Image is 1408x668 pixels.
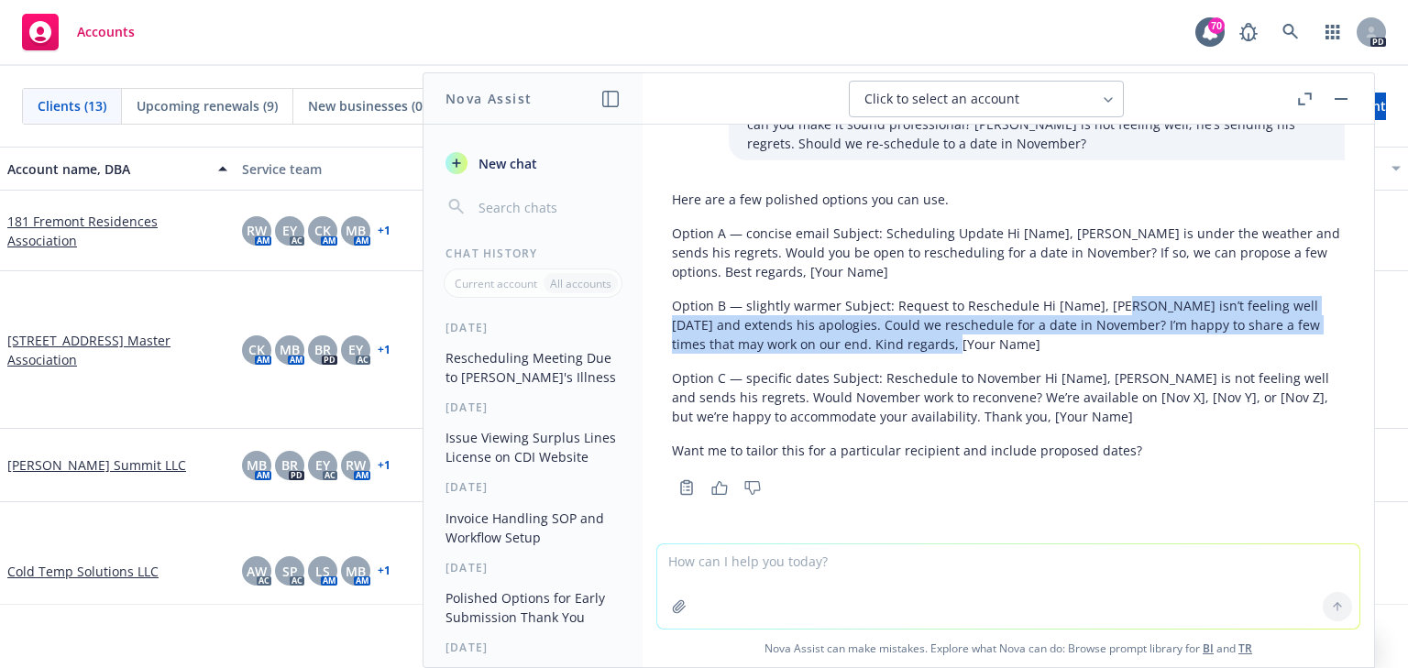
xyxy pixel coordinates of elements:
[678,479,695,496] svg: Copy to clipboard
[650,630,1367,667] span: Nova Assist can make mistakes. Explore what Nova can do: Browse prompt library for and
[38,96,106,115] span: Clients (13)
[7,331,227,369] a: [STREET_ADDRESS] Master Association
[550,276,611,291] p: All accounts
[672,224,1345,281] p: Option A — concise email Subject: Scheduling Update Hi [Name], [PERSON_NAME] is under the weather...
[438,343,628,392] button: Rescheduling Meeting Due to [PERSON_NAME]'s Illness
[672,190,1345,209] p: Here are a few polished options you can use.
[1230,14,1267,50] a: Report a Bug
[315,455,330,475] span: EY
[378,225,390,236] a: + 1
[1314,14,1351,50] a: Switch app
[308,96,426,115] span: New businesses (0)
[378,565,390,576] a: + 1
[1238,641,1252,656] a: TR
[77,25,135,39] span: Accounts
[346,221,366,240] span: MB
[475,194,621,220] input: Search chats
[747,115,1326,153] p: can you make it sound professional? [PERSON_NAME] is not feeling well; he’s sending his regrets. ...
[672,441,1345,460] p: Want me to tailor this for a particular recipient and include proposed dates?
[438,147,628,180] button: New chat
[15,6,142,58] a: Accounts
[475,154,537,173] span: New chat
[738,475,767,500] button: Thumbs down
[280,340,300,359] span: MB
[672,368,1345,426] p: Option C — specific dates Subject: Reschedule to November Hi [Name], [PERSON_NAME] is not feeling...
[346,562,366,581] span: MB
[438,583,628,632] button: Polished Options for Early Submission Thank You
[864,90,1019,108] span: Click to select an account
[423,320,643,335] div: [DATE]
[348,340,363,359] span: EY
[7,159,207,179] div: Account name, DBA
[378,345,390,356] a: + 1
[423,640,643,655] div: [DATE]
[247,221,267,240] span: RW
[282,562,298,581] span: SP
[423,560,643,575] div: [DATE]
[1208,17,1225,34] div: 70
[445,89,532,108] h1: Nova Assist
[1272,14,1309,50] a: Search
[282,221,297,240] span: EY
[438,503,628,553] button: Invoice Handling SOP and Workflow Setup
[235,147,469,191] button: Service team
[346,455,366,475] span: RW
[247,455,267,475] span: MB
[314,221,331,240] span: CK
[423,479,643,495] div: [DATE]
[7,455,186,475] a: [PERSON_NAME] Summit LLC
[248,340,265,359] span: CK
[314,340,331,359] span: BR
[247,562,267,581] span: AW
[423,400,643,415] div: [DATE]
[242,159,462,179] div: Service team
[672,296,1345,354] p: Option B — slightly warmer Subject: Request to Reschedule Hi [Name], [PERSON_NAME] isn’t feeling ...
[378,460,390,471] a: + 1
[455,276,537,291] p: Current account
[438,422,628,472] button: Issue Viewing Surplus Lines License on CDI Website
[423,246,643,261] div: Chat History
[7,212,227,250] a: 181 Fremont Residences Association
[1203,641,1214,656] a: BI
[7,562,159,581] a: Cold Temp Solutions LLC
[281,455,298,475] span: BR
[315,562,330,581] span: LS
[137,96,278,115] span: Upcoming renewals (9)
[849,81,1124,117] button: Click to select an account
